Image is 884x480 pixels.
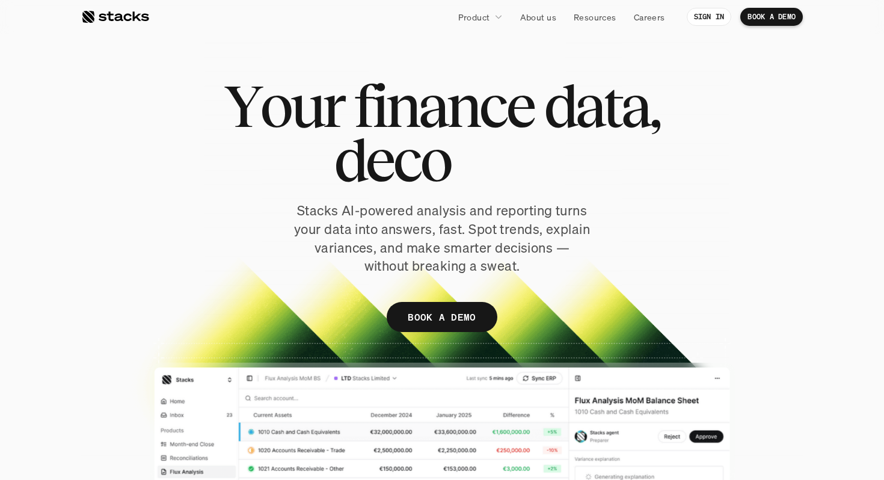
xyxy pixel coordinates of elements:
span: a [575,79,603,133]
span: o [420,133,450,187]
span: a [418,79,446,133]
span: , [649,79,660,133]
a: BOOK A DEMO [387,302,497,332]
span: a [621,79,649,133]
a: Resources [566,6,624,28]
a: Careers [627,6,672,28]
span: e [506,79,533,133]
p: BOOK A DEMO [408,309,476,326]
p: Careers [634,11,665,23]
p: Stacks AI-powered analysis and reporting turns your data into answers, fast. Spot trends, explain... [292,202,592,275]
a: Privacy Policy [142,229,195,238]
span: . [541,133,551,187]
span: t [603,79,621,133]
p: Product [458,11,490,23]
span: f [354,79,372,133]
a: About us [513,6,563,28]
p: BOOK A DEMO [747,13,796,21]
span: n [446,79,479,133]
span: o [260,79,290,133]
span: u [290,79,322,133]
span: n [385,79,418,133]
span: i [372,79,385,133]
a: BOOK A DEMO [740,8,803,26]
span: d [450,133,482,187]
span: d [509,133,541,187]
span: e [365,133,393,187]
span: r [322,79,343,133]
span: e [482,133,509,187]
span: Y [224,79,260,133]
span: d [334,133,365,187]
span: d [544,79,575,133]
p: SIGN IN [694,13,725,21]
p: Resources [574,11,616,23]
span: c [479,79,506,133]
p: About us [520,11,556,23]
span: c [393,133,420,187]
a: SIGN IN [687,8,732,26]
